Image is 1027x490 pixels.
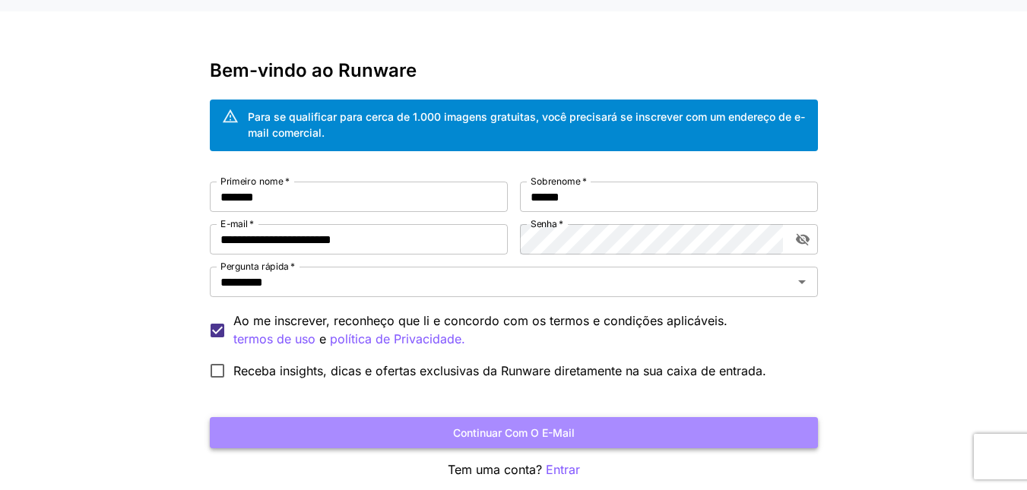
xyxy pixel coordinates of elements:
[330,330,465,349] button: Ao me inscrever, reconheço que li e concordo com os termos e condições aplicáveis. termos de uso e
[789,226,816,253] button: alternar visibilidade da senha
[546,460,580,479] button: Entrar
[546,462,580,477] font: Entrar
[791,271,813,292] button: Abrir
[210,417,818,448] button: Continuar com o e-mail
[220,261,289,272] font: Pergunta rápida
[233,331,315,346] font: termos de uso
[319,331,326,346] font: e
[233,330,315,349] button: Ao me inscrever, reconheço que li e concordo com os termos e condições aplicáveis. e política de ...
[233,363,766,378] font: Receba insights, dicas e ofertas exclusivas da Runware diretamente na sua caixa de entrada.
[531,175,580,187] font: Sobrenome
[210,59,417,81] font: Bem-vindo ao Runware
[220,218,248,229] font: E-mail
[531,218,557,229] font: Senha
[453,426,575,439] font: Continuar com o e-mail
[448,462,542,477] font: Tem uma conta?
[220,175,284,187] font: Primeiro nome
[330,331,465,346] font: política de Privacidade.
[233,313,727,328] font: Ao me inscrever, reconheço que li e concordo com os termos e condições aplicáveis.
[248,110,805,139] font: Para se qualificar para cerca de 1.000 imagens gratuitas, você precisará se inscrever com um ende...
